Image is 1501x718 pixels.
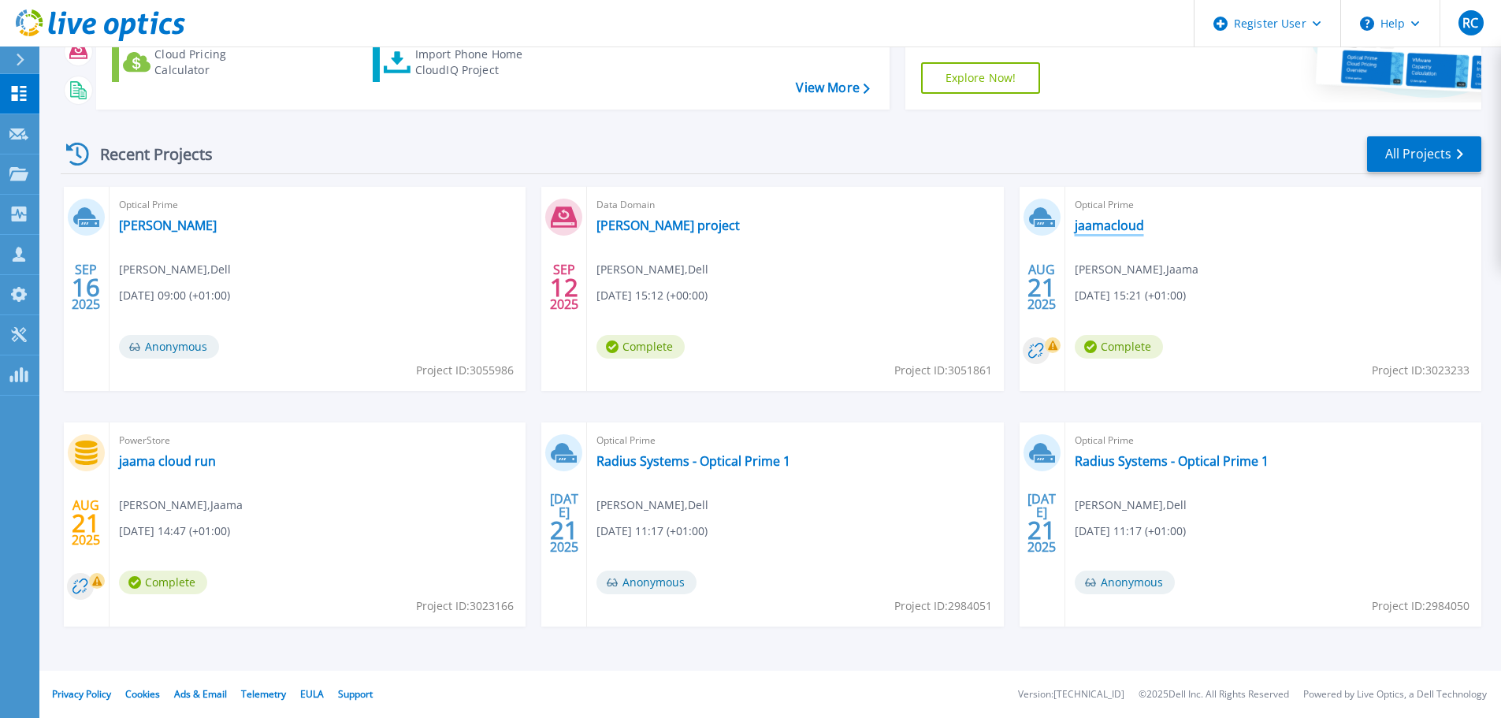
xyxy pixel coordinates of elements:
span: Project ID: 3051861 [894,362,992,379]
span: Complete [119,571,207,594]
span: Anonymous [596,571,697,594]
span: [PERSON_NAME] , Jaama [1075,261,1198,278]
a: Explore Now! [921,62,1041,94]
a: Radius Systems - Optical Prime 1 [1075,453,1269,469]
span: Project ID: 3023233 [1372,362,1469,379]
span: Complete [1075,335,1163,359]
span: [DATE] 15:12 (+00:00) [596,287,708,304]
span: [DATE] 09:00 (+01:00) [119,287,230,304]
div: AUG 2025 [1027,259,1057,316]
a: Cloud Pricing Calculator [112,43,288,82]
span: [DATE] 14:47 (+01:00) [119,523,230,540]
div: [DATE] 2025 [549,494,579,552]
span: RC [1462,17,1478,29]
span: 21 [550,523,578,537]
span: Optical Prime [596,432,994,449]
span: 21 [1027,281,1056,294]
span: Anonymous [119,335,219,359]
span: 21 [72,516,100,530]
span: Optical Prime [1075,196,1472,214]
span: [PERSON_NAME] , Dell [119,261,231,278]
a: Telemetry [241,687,286,701]
span: [PERSON_NAME] , Jaama [119,497,243,514]
div: SEP 2025 [549,259,579,316]
a: Privacy Policy [52,687,111,701]
span: [PERSON_NAME] , Dell [596,497,708,514]
span: Anonymous [1075,571,1175,594]
a: Radius Systems - Optical Prime 1 [596,453,790,469]
span: Data Domain [596,196,994,214]
a: All Projects [1367,136,1481,172]
span: [DATE] 11:17 (+01:00) [596,523,708,540]
span: Project ID: 3055986 [416,362,514,379]
span: [DATE] 15:21 (+01:00) [1075,287,1186,304]
div: Recent Projects [61,135,234,173]
a: [PERSON_NAME] project [596,218,740,233]
span: PowerStore [119,432,516,449]
a: Support [338,687,373,701]
div: SEP 2025 [71,259,101,316]
a: jaama cloud run [119,453,216,469]
li: Powered by Live Optics, a Dell Technology [1303,690,1487,700]
span: Project ID: 2984050 [1372,597,1469,615]
li: © 2025 Dell Inc. All Rights Reserved [1139,690,1289,700]
div: Cloud Pricing Calculator [154,47,281,78]
span: Optical Prime [119,196,516,214]
span: [PERSON_NAME] , Dell [1075,497,1187,514]
a: Cookies [125,687,160,701]
span: 12 [550,281,578,294]
a: [PERSON_NAME] [119,218,217,233]
div: [DATE] 2025 [1027,494,1057,552]
span: [DATE] 11:17 (+01:00) [1075,523,1186,540]
span: 21 [1027,523,1056,537]
span: Project ID: 2984051 [894,597,992,615]
span: Project ID: 3023166 [416,597,514,615]
div: AUG 2025 [71,494,101,552]
div: Import Phone Home CloudIQ Project [415,47,538,78]
a: View More [796,80,869,95]
a: EULA [300,687,324,701]
li: Version: [TECHNICAL_ID] [1018,690,1124,700]
span: 16 [72,281,100,294]
span: [PERSON_NAME] , Dell [596,261,708,278]
a: jaamacloud [1075,218,1144,233]
a: Ads & Email [174,687,227,701]
span: Optical Prime [1075,432,1472,449]
span: Complete [596,335,685,359]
